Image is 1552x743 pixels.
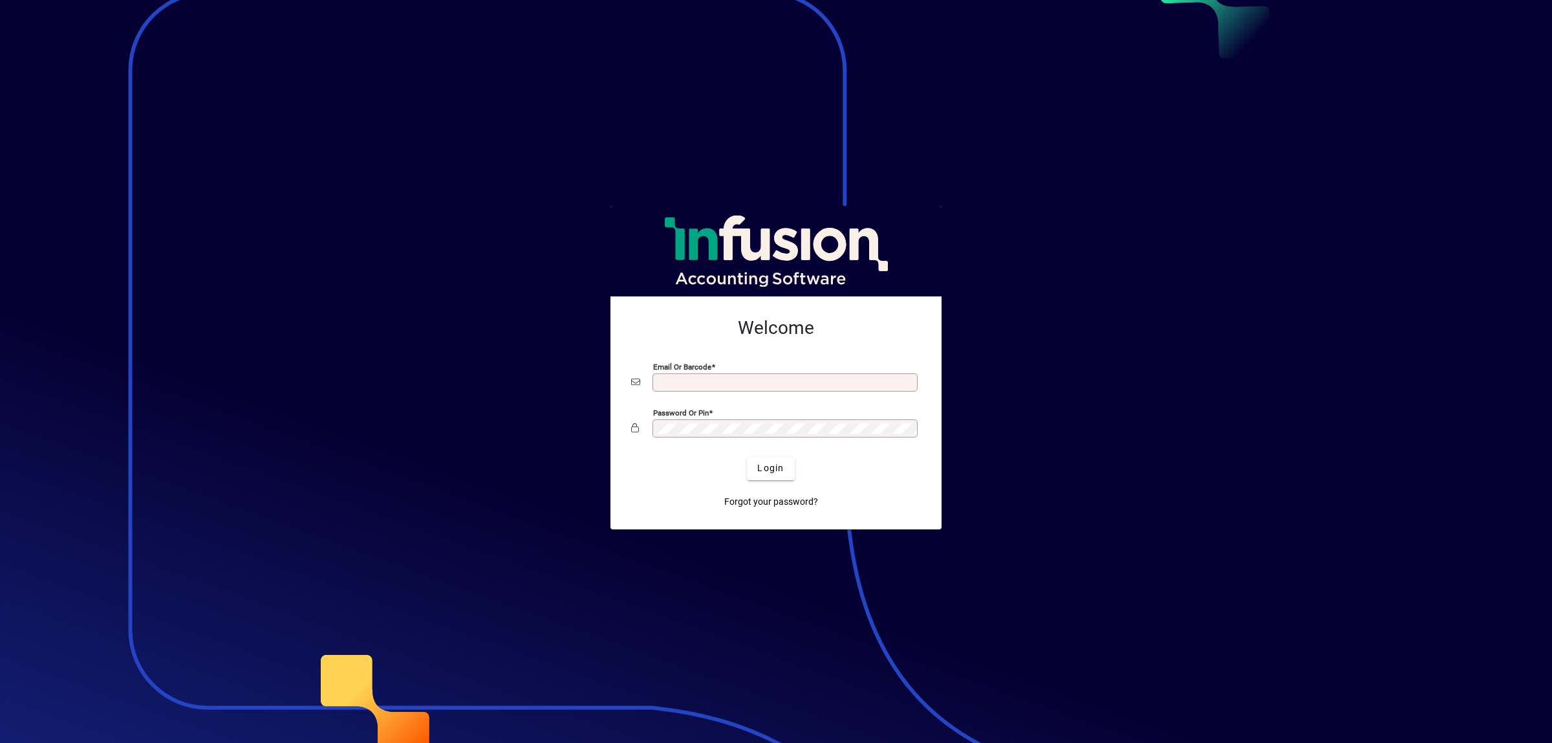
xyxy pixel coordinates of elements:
button: Login [747,457,794,480]
mat-label: Password or Pin [653,408,709,417]
span: Login [757,461,784,475]
a: Forgot your password? [719,491,823,514]
h2: Welcome [631,317,921,339]
span: Forgot your password? [724,495,818,509]
mat-label: Email or Barcode [653,362,711,371]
